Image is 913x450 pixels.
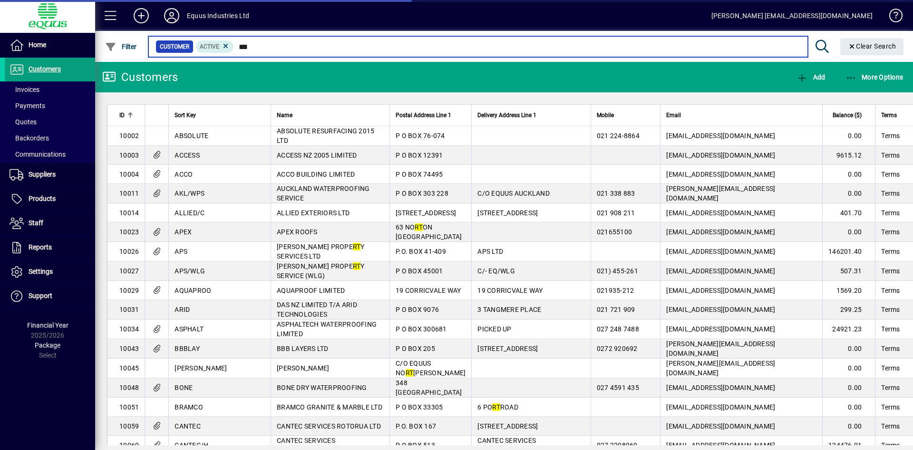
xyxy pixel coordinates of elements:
span: 021) 455-261 [597,267,638,275]
em: RT [353,262,361,270]
span: 021 908 211 [597,209,635,217]
span: 10034 [119,325,139,333]
span: Clear Search [848,42,896,50]
span: C/- EQ/WLG [477,267,515,275]
span: [STREET_ADDRESS] [396,209,456,217]
td: 9615.12 [822,146,875,165]
span: Terms [881,421,900,431]
span: ACCO BUILDING LIMITED [277,170,355,178]
a: Suppliers [5,163,95,187]
span: Terms [881,344,900,353]
span: CANTEC/H [175,441,208,449]
span: BRAMCO GRANITE & MARBLE LTD [277,403,382,411]
span: AQUAPROO [175,287,211,294]
span: Terms [881,170,900,179]
a: Reports [5,236,95,260]
span: 027 4591 435 [597,384,639,391]
span: [EMAIL_ADDRESS][DOMAIN_NAME] [666,325,775,333]
span: C/O EQUUS AUCKLAND [477,190,550,197]
a: Quotes [5,114,95,130]
span: Terms [881,383,900,392]
button: Add [126,7,156,24]
span: [PERSON_NAME] [175,364,227,372]
span: Customer [160,42,189,51]
span: Terms [881,324,900,334]
em: RT [353,243,361,250]
a: Invoices [5,81,95,98]
span: Filter [105,43,137,50]
span: 348 [GEOGRAPHIC_DATA] [396,379,462,396]
a: Home [5,33,95,57]
span: Add [796,73,825,81]
span: CANTEC SERVICES ROTORUA LTD [277,422,381,430]
span: P.O. BOX 41-409 [396,248,446,255]
span: Terms [881,363,900,373]
span: ACCO [175,170,193,178]
span: [EMAIL_ADDRESS][DOMAIN_NAME] [666,228,775,236]
span: P O BOX 300681 [396,325,447,333]
td: 146201.40 [822,242,875,261]
td: 24921.23 [822,320,875,339]
span: Terms [881,402,900,412]
span: ABSOLUTE [175,132,208,140]
button: Add [794,69,827,86]
span: Package [35,341,60,349]
span: Balance ($) [833,110,862,120]
div: [PERSON_NAME] [EMAIL_ADDRESS][DOMAIN_NAME] [711,8,873,23]
span: 0272 920692 [597,345,638,352]
span: [EMAIL_ADDRESS][DOMAIN_NAME] [666,306,775,313]
span: [PERSON_NAME] PROPE Y SERVICE (WLG) [277,262,365,280]
span: 10014 [119,209,139,217]
span: 10045 [119,364,139,372]
em: RT [492,403,500,411]
td: 0.00 [822,126,875,146]
div: Email [666,110,816,120]
span: P O BOX 12391 [396,151,443,159]
span: ALLIED/C [175,209,204,217]
span: Quotes [10,118,37,126]
td: 0.00 [822,184,875,203]
span: ID [119,110,125,120]
span: [PERSON_NAME] PROPE Y SERVICES LTD [277,243,365,260]
a: Communications [5,146,95,162]
button: Profile [156,7,187,24]
div: Equus Industries Ltd [187,8,250,23]
mat-chip: Activation Status: Active [196,40,234,53]
div: Balance ($) [828,110,870,120]
span: BONE [175,384,193,391]
span: 021 338 883 [597,190,635,197]
td: 0.00 [822,359,875,378]
span: APEX ROOFS [277,228,318,236]
span: BBB LAYERS LTD [277,345,329,352]
span: [EMAIL_ADDRESS][DOMAIN_NAME] [666,422,775,430]
span: AKL/WPS [175,190,204,197]
span: [PERSON_NAME][EMAIL_ADDRESS][DOMAIN_NAME] [666,360,775,377]
td: 401.70 [822,203,875,222]
span: APS/WLG [175,267,205,275]
span: 10048 [119,384,139,391]
span: Staff [29,219,43,227]
td: 0.00 [822,339,875,359]
span: 021935-212 [597,287,634,294]
span: P.O. BOX 167 [396,422,436,430]
span: Terms [881,247,900,256]
span: Name [277,110,292,120]
td: 0.00 [822,222,875,242]
span: Communications [10,150,66,158]
span: [EMAIL_ADDRESS][DOMAIN_NAME] [666,403,775,411]
span: [EMAIL_ADDRESS][DOMAIN_NAME] [666,441,775,449]
span: P O BOX 9076 [396,306,439,313]
td: 0.00 [822,398,875,417]
button: Filter [103,38,139,55]
span: Support [29,292,52,300]
span: [EMAIL_ADDRESS][DOMAIN_NAME] [666,384,775,391]
span: 10060 [119,441,139,449]
td: 299.25 [822,300,875,320]
span: 3 TANGMERE PLACE [477,306,541,313]
span: Payments [10,102,45,110]
td: 1569.20 [822,281,875,300]
span: More Options [845,73,903,81]
td: 0.00 [822,165,875,184]
span: P O BOX 205 [396,345,435,352]
span: [STREET_ADDRESS] [477,209,538,217]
